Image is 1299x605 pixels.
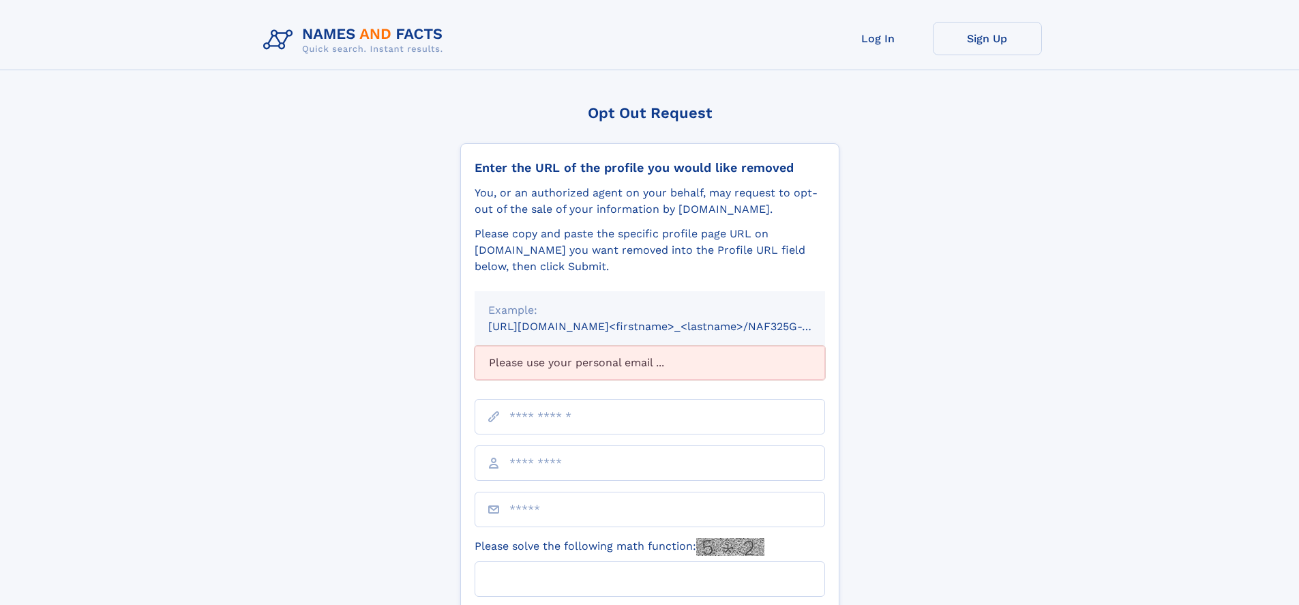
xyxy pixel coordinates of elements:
div: Example: [488,302,811,319]
div: Opt Out Request [460,104,839,121]
label: Please solve the following math function: [475,538,764,556]
div: You, or an authorized agent on your behalf, may request to opt-out of the sale of your informatio... [475,185,825,218]
img: Logo Names and Facts [258,22,454,59]
div: Please use your personal email ... [475,346,825,380]
div: Please copy and paste the specific profile page URL on [DOMAIN_NAME] you want removed into the Pr... [475,226,825,275]
a: Log In [824,22,933,55]
div: Enter the URL of the profile you would like removed [475,160,825,175]
a: Sign Up [933,22,1042,55]
small: [URL][DOMAIN_NAME]<firstname>_<lastname>/NAF325G-xxxxxxxx [488,320,851,333]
